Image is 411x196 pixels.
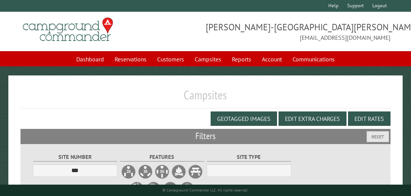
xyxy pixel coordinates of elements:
[257,52,287,66] a: Account
[207,153,291,162] label: Site Type
[110,52,151,66] a: Reservations
[154,164,170,179] label: 50A Electrical Hookup
[171,164,186,179] label: Firepit
[20,88,391,108] h1: Campsites
[153,52,189,66] a: Customers
[367,131,389,142] button: Reset
[72,52,109,66] a: Dashboard
[162,188,248,193] small: © Campground Commander LLC. All rights reserved.
[190,52,226,66] a: Campsites
[20,129,391,143] h2: Filters
[33,153,118,162] label: Site Number
[348,111,391,126] button: Edit Rates
[188,164,203,179] label: Picnic Table
[20,15,115,44] img: Campground Commander
[120,153,205,162] label: Features
[227,52,256,66] a: Reports
[121,164,136,179] label: 20A Electrical Hookup
[211,111,277,126] button: Geotagged Images
[279,111,346,126] button: Edit Extra Charges
[206,21,391,42] span: [PERSON_NAME]-[GEOGRAPHIC_DATA][PERSON_NAME] [EMAIL_ADDRESS][DOMAIN_NAME]
[138,164,153,179] label: 30A Electrical Hookup
[288,52,339,66] a: Communications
